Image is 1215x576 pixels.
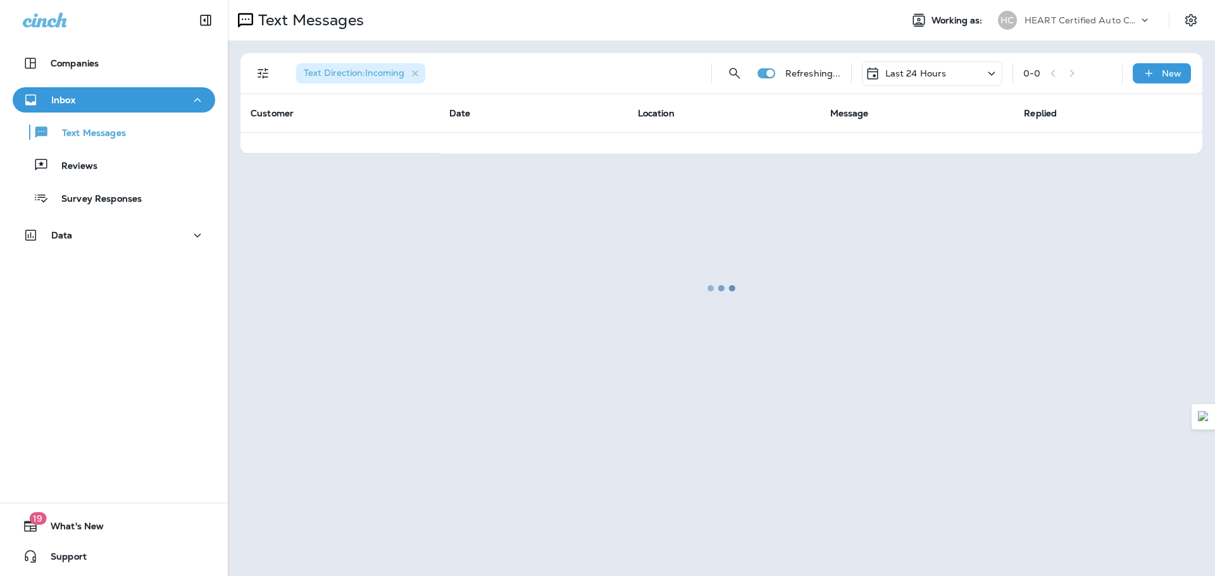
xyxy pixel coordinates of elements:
[29,512,46,525] span: 19
[13,513,215,539] button: 19What's New
[1162,68,1181,78] p: New
[51,95,75,105] p: Inbox
[13,185,215,211] button: Survey Responses
[13,152,215,178] button: Reviews
[38,521,104,536] span: What's New
[49,161,97,173] p: Reviews
[13,544,215,569] button: Support
[13,87,215,113] button: Inbox
[49,128,126,140] p: Text Messages
[13,223,215,248] button: Data
[13,119,215,145] button: Text Messages
[188,8,223,33] button: Collapse Sidebar
[13,51,215,76] button: Companies
[51,58,99,68] p: Companies
[49,193,142,205] p: Survey Responses
[1198,411,1209,422] img: Detect Auto
[38,551,87,567] span: Support
[51,230,73,240] p: Data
